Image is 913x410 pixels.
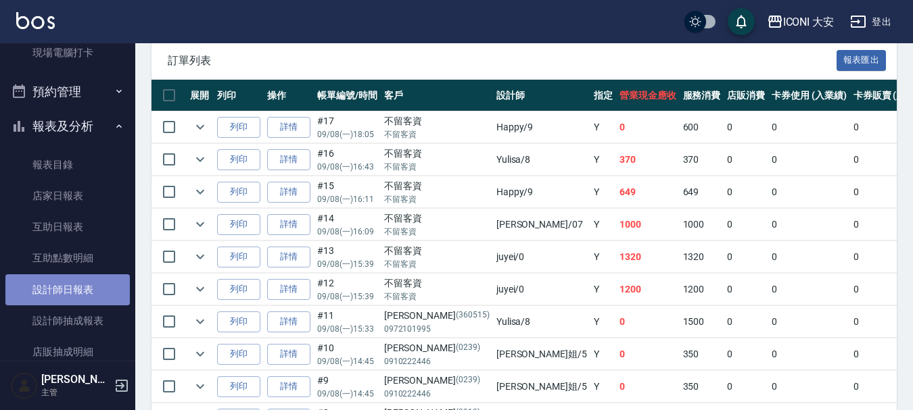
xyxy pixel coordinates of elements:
[768,209,850,240] td: 0
[724,80,768,111] th: 店販消費
[616,306,680,338] td: 0
[214,80,264,111] th: 列印
[11,372,38,399] img: Person
[190,247,210,267] button: expand row
[616,241,680,273] td: 1320
[16,12,55,29] img: Logo
[590,209,616,240] td: Y
[590,80,616,111] th: 指定
[384,258,490,270] p: 不留客資
[217,344,260,365] button: 列印
[190,344,210,364] button: expand row
[837,53,887,66] a: 報表匯出
[217,117,260,138] button: 列印
[680,371,724,403] td: 350
[768,338,850,370] td: 0
[41,386,110,399] p: 主管
[762,8,840,36] button: ICONI 大安
[590,371,616,403] td: Y
[680,144,724,176] td: 370
[590,241,616,273] td: Y
[768,241,850,273] td: 0
[768,111,850,143] td: 0
[783,14,835,30] div: ICONI 大安
[493,176,590,208] td: Happy /9
[590,306,616,338] td: Y
[768,274,850,305] td: 0
[317,258,377,270] p: 09/08 (一) 15:39
[317,290,377,303] p: 09/08 (一) 15:39
[384,323,490,335] p: 0972101995
[217,247,260,267] button: 列印
[317,323,377,335] p: 09/08 (一) 15:33
[768,371,850,403] td: 0
[456,341,480,355] p: (0239)
[317,193,377,205] p: 09/08 (一) 16:11
[384,226,490,238] p: 不留客資
[724,241,768,273] td: 0
[680,241,724,273] td: 1320
[616,144,680,176] td: 370
[768,144,850,176] td: 0
[456,309,490,323] p: (360515)
[724,371,768,403] td: 0
[384,388,490,400] p: 0910222446
[493,241,590,273] td: juyei /0
[217,376,260,397] button: 列印
[384,244,490,258] div: 不留客資
[217,149,260,170] button: 列印
[267,247,310,267] a: 詳情
[314,209,381,240] td: #14
[267,376,310,397] a: 詳情
[680,209,724,240] td: 1000
[680,176,724,208] td: 649
[728,8,755,35] button: save
[190,149,210,170] button: expand row
[190,117,210,137] button: expand row
[5,180,130,211] a: 店家日報表
[724,338,768,370] td: 0
[384,355,490,367] p: 0910222446
[314,144,381,176] td: #16
[384,161,490,173] p: 不留客資
[768,80,850,111] th: 卡券使用 (入業績)
[384,341,490,355] div: [PERSON_NAME]
[493,371,590,403] td: [PERSON_NAME]姐 /5
[616,371,680,403] td: 0
[493,274,590,305] td: juyei /0
[680,274,724,305] td: 1200
[384,276,490,290] div: 不留客資
[724,144,768,176] td: 0
[384,114,490,128] div: 不留客資
[190,279,210,299] button: expand row
[314,371,381,403] td: #9
[317,161,377,173] p: 09/08 (一) 16:43
[616,209,680,240] td: 1000
[384,179,490,193] div: 不留客資
[590,274,616,305] td: Y
[680,306,724,338] td: 1500
[724,274,768,305] td: 0
[384,374,490,388] div: [PERSON_NAME]
[267,279,310,300] a: 詳情
[493,111,590,143] td: Happy /9
[267,149,310,170] a: 詳情
[217,214,260,235] button: 列印
[264,80,314,111] th: 操作
[41,373,110,386] h5: [PERSON_NAME]
[314,176,381,208] td: #15
[493,144,590,176] td: Yulisa /8
[190,214,210,234] button: expand row
[590,111,616,143] td: Y
[217,182,260,203] button: 列印
[590,144,616,176] td: Y
[314,274,381,305] td: #12
[590,338,616,370] td: Y
[381,80,493,111] th: 客戶
[317,226,377,238] p: 09/08 (一) 16:09
[267,311,310,332] a: 詳情
[317,388,377,400] p: 09/08 (一) 14:45
[456,374,480,388] p: (0239)
[217,311,260,332] button: 列印
[590,176,616,208] td: Y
